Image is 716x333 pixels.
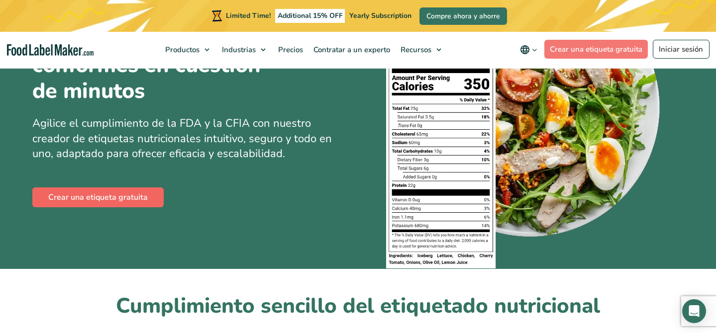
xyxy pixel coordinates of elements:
a: Precios [273,32,306,68]
span: Precios [275,45,304,55]
span: Contratar a un experto [310,45,391,55]
div: Open Intercom Messenger [682,299,706,323]
a: Productos [160,32,214,68]
span: Additional 15% OFF [275,9,345,23]
a: Contratar a un experto [308,32,393,68]
a: Crear una etiqueta gratuita [544,40,648,59]
span: Recursos [398,45,432,55]
h1: Cree conformes en cuestión de minutos [32,1,291,104]
a: Crear una etiqueta gratuita [32,187,164,207]
span: Yearly Subscription [349,11,411,20]
span: Productos [162,45,201,55]
span: Limited Time! [226,11,271,20]
a: Industrias [217,32,271,68]
a: Recursos [396,32,446,68]
h2: Cumplimiento sencillo del etiquetado nutricional [32,293,684,320]
a: Iniciar sesión [653,40,710,59]
span: Industrias [219,45,257,55]
a: Compre ahora y ahorre [419,7,507,25]
span: Agilice el cumplimiento de la FDA y la CFIA con nuestro creador de etiquetas nutricionales intuit... [32,116,332,162]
